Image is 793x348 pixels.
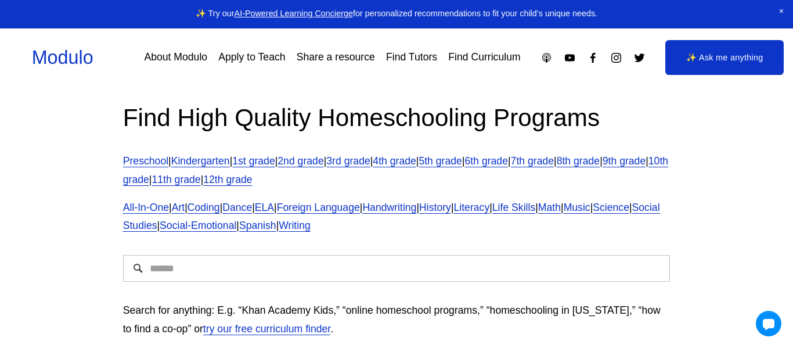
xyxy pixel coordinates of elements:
[587,52,599,64] a: Facebook
[152,174,200,185] a: 11th grade
[144,48,207,68] a: About Modulo
[123,155,168,167] a: Preschool
[172,202,185,213] a: Art
[171,155,230,167] a: Kindergarten
[326,155,370,167] a: 3rd grade
[255,202,274,213] a: ELA
[448,48,520,68] a: Find Curriculum
[453,202,489,213] a: Literacy
[123,202,660,232] a: Social Studies
[123,152,671,189] p: | | | | | | | | | | | | |
[123,199,671,236] p: | | | | | | | | | | | | | | | |
[32,47,93,68] a: Modulo
[188,202,220,213] a: Coding
[633,52,646,64] a: Twitter
[235,9,353,18] a: AI-Powered Learning Concierge
[203,174,252,185] a: 12th grade
[203,323,330,335] a: try our free curriculum finder
[593,202,629,213] a: Science
[564,202,590,213] a: Music
[610,52,622,64] a: Instagram
[538,202,561,213] a: Math
[492,202,535,213] a: Life Skills
[222,202,252,213] a: Dance
[603,155,646,167] a: 9th grade
[362,202,416,213] a: Handwriting
[540,52,553,64] a: Apple Podcasts
[123,302,671,339] p: Search for anything: E.g. “Khan Academy Kids,” “online homeschool programs,” “homeschooling in [U...
[564,52,576,64] a: YouTube
[386,48,437,68] a: Find Tutors
[277,202,360,213] a: Foreign Language
[232,155,275,167] a: 1st grade
[123,202,169,213] a: All-In-One
[419,155,462,167] a: 5th grade
[239,220,276,231] a: Spanish
[123,102,671,134] h2: Find High Quality Homeschooling Programs
[297,48,375,68] a: Share a resource
[511,155,554,167] a: 7th grade
[160,220,236,231] a: Social-Emotional
[665,40,784,75] a: ✨ Ask me anything
[218,48,285,68] a: Apply to Teach
[419,202,451,213] a: History
[373,155,416,167] a: 4th grade
[465,155,508,167] a: 6th grade
[279,220,311,231] a: Writing
[557,155,600,167] a: 8th grade
[277,155,323,167] a: 2nd grade
[123,255,671,282] input: Search
[123,155,668,185] a: 10th grade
